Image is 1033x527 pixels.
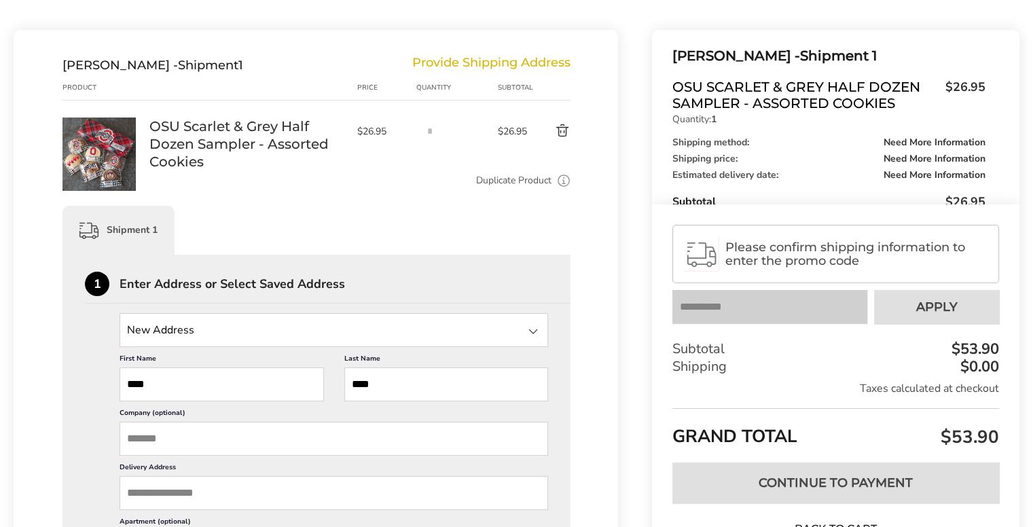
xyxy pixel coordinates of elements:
button: Delete product [531,123,571,139]
div: Price [357,82,416,93]
div: Shipment 1 [672,45,985,67]
div: $53.90 [948,342,999,357]
div: 1 [85,272,109,296]
input: Company [120,422,548,456]
div: Subtotal [672,194,985,210]
p: Quantity: [672,115,985,124]
button: Apply [874,290,999,324]
div: Quantity [416,82,498,93]
span: Need More Information [884,170,985,180]
div: Shipping method: [672,138,985,147]
div: Subtotal [672,340,999,358]
label: Company (optional) [120,408,548,422]
div: Product [62,82,149,93]
div: Provide Shipping Address [412,58,570,73]
span: Apply [916,301,958,313]
div: Subtotal [498,82,531,93]
span: $26.95 [357,125,410,138]
input: Delivery Address [120,476,548,510]
div: $0.00 [957,359,999,374]
a: OSU Scarlet & Grey Half Dozen Sampler - Assorted Cookies$26.95 [672,79,985,111]
label: Delivery Address [120,462,548,476]
span: $26.95 [939,79,985,108]
div: Shipment [62,58,243,73]
label: First Name [120,354,324,367]
div: GRAND TOTAL [672,408,999,452]
input: First Name [120,367,324,401]
div: Enter Address or Select Saved Address [120,278,570,290]
div: Taxes calculated at checkout [672,381,999,396]
div: Shipment 1 [62,206,175,255]
a: OSU Scarlet & Grey Half Dozen Sampler - Assorted Cookies [62,117,136,130]
input: Last Name [344,367,549,401]
span: [PERSON_NAME] - [62,58,178,73]
img: OSU Scarlet & Grey Half Dozen Sampler - Assorted Cookies [62,117,136,191]
span: OSU Scarlet & Grey Half Dozen Sampler - Assorted Cookies [672,79,939,111]
span: [PERSON_NAME] - [672,48,800,64]
div: Shipping [672,358,999,376]
strong: 1 [711,113,717,126]
a: Duplicate Product [476,173,551,188]
span: $26.95 [498,125,531,138]
button: Continue to Payment [672,462,999,503]
input: State [120,313,548,347]
a: OSU Scarlet & Grey Half Dozen Sampler - Assorted Cookies [149,117,344,170]
span: Need More Information [884,154,985,164]
input: Quantity input [416,117,443,145]
span: Please confirm shipping information to enter the promo code [725,240,987,268]
div: Estimated delivery date: [672,170,985,180]
div: Shipping price: [672,154,985,164]
span: Need More Information [884,138,985,147]
span: $53.90 [937,425,999,449]
span: $26.95 [945,194,985,210]
span: 1 [238,58,243,73]
label: Last Name [344,354,549,367]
